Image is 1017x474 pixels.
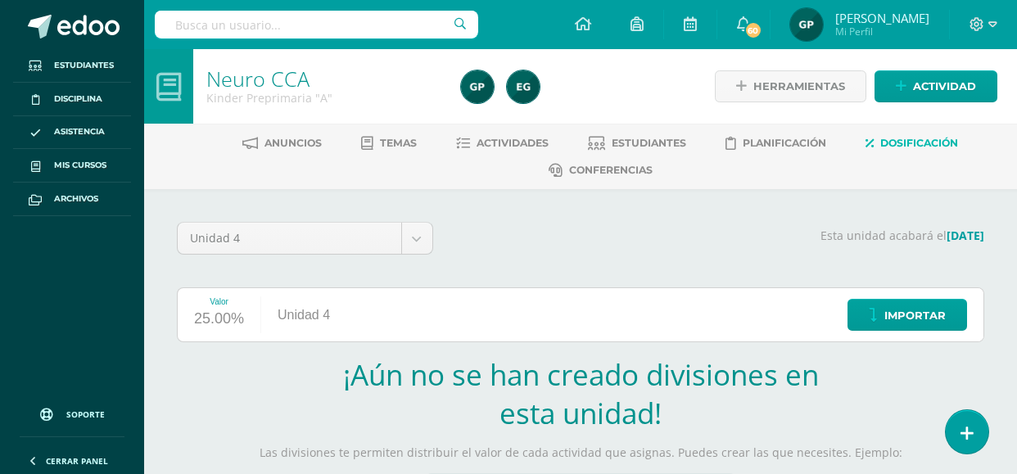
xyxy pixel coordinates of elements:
input: Busca un usuario... [155,11,477,38]
a: Anuncios [242,130,322,156]
a: Soporte [20,392,124,432]
a: Unidad 4 [178,223,432,254]
span: Mi Perfil [835,25,929,38]
p: Esta unidad acabará el [453,228,984,243]
a: Actividad [875,70,997,102]
span: Conferencias [569,164,653,176]
a: Neuro CCA [206,65,310,93]
div: Valor [194,297,244,306]
div: Kinder Preprimaria 'A' [206,90,441,106]
span: Estudiantes [612,137,686,149]
span: Anuncios [264,137,322,149]
a: Estudiantes [13,49,131,83]
a: Conferencias [549,157,653,183]
a: Herramientas [715,70,866,102]
span: Disciplina [54,93,102,106]
span: Soporte [66,409,105,420]
span: 60 [744,21,762,39]
a: Mis cursos [13,149,131,183]
p: Las divisiones te permiten distribuir el valor de cada actividad que asignas. Puedes crear las qu... [177,445,984,460]
div: 25.00% [194,306,244,332]
span: Planificación [743,137,826,149]
span: Estudiantes [54,59,114,72]
h1: Neuro CCA [206,67,441,90]
span: Actividad [913,71,976,102]
span: Mis cursos [54,159,106,172]
span: Actividades [477,137,549,149]
a: Archivos [13,183,131,216]
a: Disciplina [13,83,131,116]
a: Planificación [725,130,826,156]
span: Temas [380,137,417,149]
span: Importar [884,300,946,331]
span: Cerrar panel [46,455,108,467]
img: 143e5e3a06fc6204df52ddb5c6cb0634.png [790,8,823,41]
a: Temas [361,130,417,156]
h2: ¡Aún no se han creado divisiones en esta unidad! [339,355,822,432]
img: 143e5e3a06fc6204df52ddb5c6cb0634.png [461,70,494,103]
span: Dosificación [880,137,958,149]
a: Dosificación [866,130,958,156]
a: Importar [847,299,967,331]
span: Unidad 4 [190,223,389,254]
span: Asistencia [54,125,105,138]
a: Actividades [456,130,549,156]
span: [PERSON_NAME] [835,10,929,26]
a: Asistencia [13,116,131,150]
span: Archivos [54,192,98,205]
strong: [DATE] [947,228,984,243]
a: Estudiantes [588,130,686,156]
div: Unidad 4 [261,288,346,341]
span: Herramientas [753,71,845,102]
img: 4615313cb8110bcdf70a3d7bb033b77e.png [507,70,540,103]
